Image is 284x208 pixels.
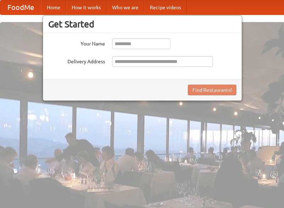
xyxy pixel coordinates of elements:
a: How it works [66,0,106,15]
h3: Get Started [48,19,236,30]
a: Recipe videos [144,0,187,15]
label: Delivery Address [48,56,105,65]
a: FoodMe [0,0,41,15]
label: Your Name [48,38,105,47]
a: Home [41,0,66,15]
button: Find Restaurants! [188,85,236,95]
a: Who we are [106,0,144,15]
